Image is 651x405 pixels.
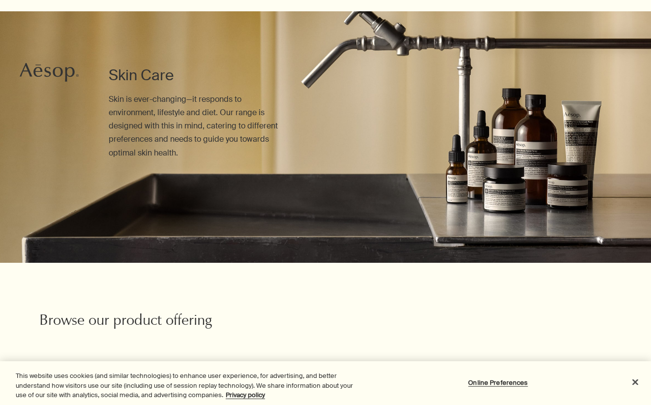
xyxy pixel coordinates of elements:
[39,312,230,332] h2: Browse our product offering
[109,65,286,85] h1: Skin Care
[109,93,286,159] p: Skin is ever-changing—it responds to environment, lifestyle and diet. Our range is designed with ...
[20,62,79,82] svg: Aesop
[17,60,81,87] a: Aesop
[467,373,529,392] button: Online Preferences, Opens the preference center dialog
[624,371,646,393] button: Close
[226,391,265,399] a: More information about your privacy, opens in a new tab
[16,371,358,400] div: This website uses cookies (and similar technologies) to enhance user experience, for advertising,...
